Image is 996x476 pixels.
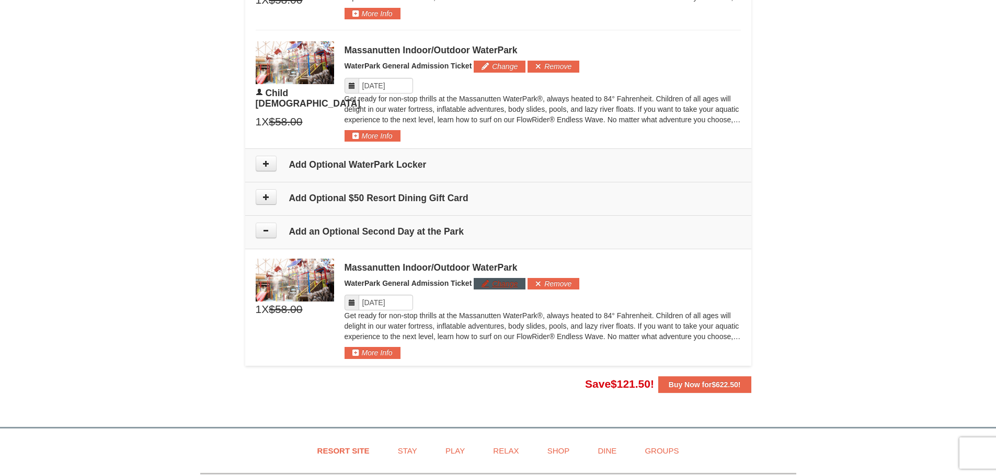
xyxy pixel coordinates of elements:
[256,193,741,203] h4: Add Optional $50 Resort Dining Gift Card
[345,279,472,287] span: WaterPark General Admission Ticket
[632,439,692,462] a: Groups
[528,278,579,289] button: Remove
[304,439,383,462] a: Resort Site
[256,259,334,301] img: 6619917-1403-22d2226d.jpg
[261,301,269,317] span: X
[256,88,361,109] span: Child [DEMOGRAPHIC_DATA]
[712,380,738,389] span: $622.50
[345,347,400,358] button: More Info
[474,278,525,289] button: Change
[345,45,741,55] div: Massanutten Indoor/Outdoor WaterPark
[345,262,741,273] div: Massanutten Indoor/Outdoor WaterPark
[345,310,741,342] p: Get ready for non-stop thrills at the Massanutten WaterPark®, always heated to 84° Fahrenheit. Ch...
[585,378,654,390] span: Save !
[269,114,302,130] span: $58.00
[256,41,334,84] img: 6619917-1403-22d2226d.jpg
[585,439,629,462] a: Dine
[256,114,262,130] span: 1
[669,380,741,389] strong: Buy Now for !
[432,439,478,462] a: Play
[345,8,400,19] button: More Info
[345,130,400,142] button: More Info
[256,301,262,317] span: 1
[256,226,741,237] h4: Add an Optional Second Day at the Park
[528,61,579,72] button: Remove
[658,376,751,393] button: Buy Now for$622.50!
[534,439,583,462] a: Shop
[480,439,532,462] a: Relax
[385,439,430,462] a: Stay
[345,62,472,70] span: WaterPark General Admission Ticket
[261,114,269,130] span: X
[611,378,650,390] span: $121.50
[269,301,302,317] span: $58.00
[474,61,525,72] button: Change
[345,94,741,125] p: Get ready for non-stop thrills at the Massanutten WaterPark®, always heated to 84° Fahrenheit. Ch...
[256,159,741,170] h4: Add Optional WaterPark Locker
